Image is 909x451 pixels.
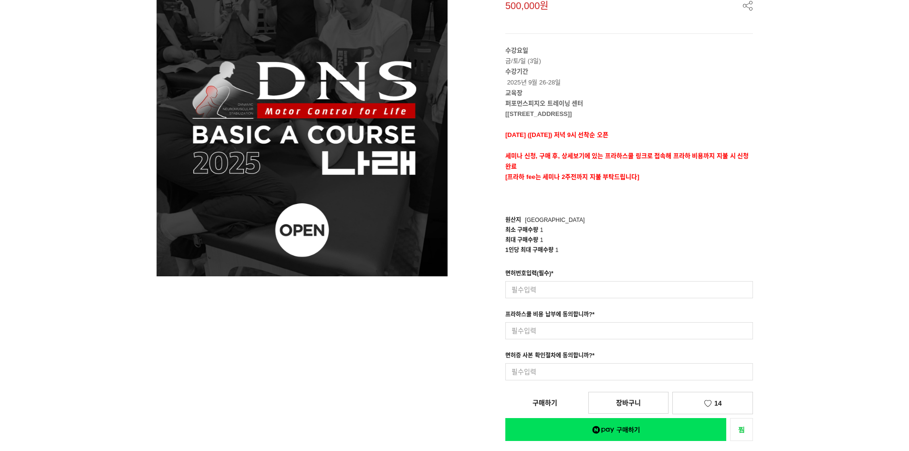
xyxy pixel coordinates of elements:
[505,322,753,339] input: 필수입력
[505,131,608,138] span: [DATE] ([DATE]) 저녁 9시 선착순 오픈
[505,351,595,363] div: 면허증 사본 확인절차에 동의합니까?
[730,418,753,441] a: 새창
[505,392,585,413] a: 구매하기
[540,227,543,233] span: 1
[505,269,554,281] div: 면허번호입력(필수)
[714,399,722,407] span: 14
[505,89,522,96] strong: 교육장
[525,217,585,223] span: [GEOGRAPHIC_DATA]
[540,237,543,243] span: 1
[505,110,572,117] strong: [[STREET_ADDRESS]]
[505,227,538,233] span: 최소 구매수량
[672,392,752,414] a: 14
[505,66,753,87] p: 2025년 9월 26-28일
[505,1,548,10] span: 500,000원
[505,247,554,253] span: 1인당 최대 구매수량
[505,217,521,223] span: 원산지
[505,310,595,322] div: 프라하스쿨 비용 납부에 동의합니까?
[505,281,753,298] input: 필수입력
[505,173,639,180] span: [프라하 fee는 세미나 2주전까지 지불 부탁드립니다]
[588,392,669,414] a: 장바구니
[505,363,753,380] input: 필수입력
[505,237,538,243] span: 최대 구매수량
[505,47,528,54] strong: 수강요일
[505,152,749,170] strong: 세미나 신청, 구매 후, 상세보기에 있는 프라하스쿨 링크로 접속해 프라하 비용까지 지불 시 신청완료
[555,247,559,253] span: 1
[505,45,753,66] p: 금/토/일 (3일)
[505,68,528,75] strong: 수강기간
[505,100,583,107] strong: 퍼포먼스피지오 트레이닝 센터
[505,418,726,441] a: 새창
